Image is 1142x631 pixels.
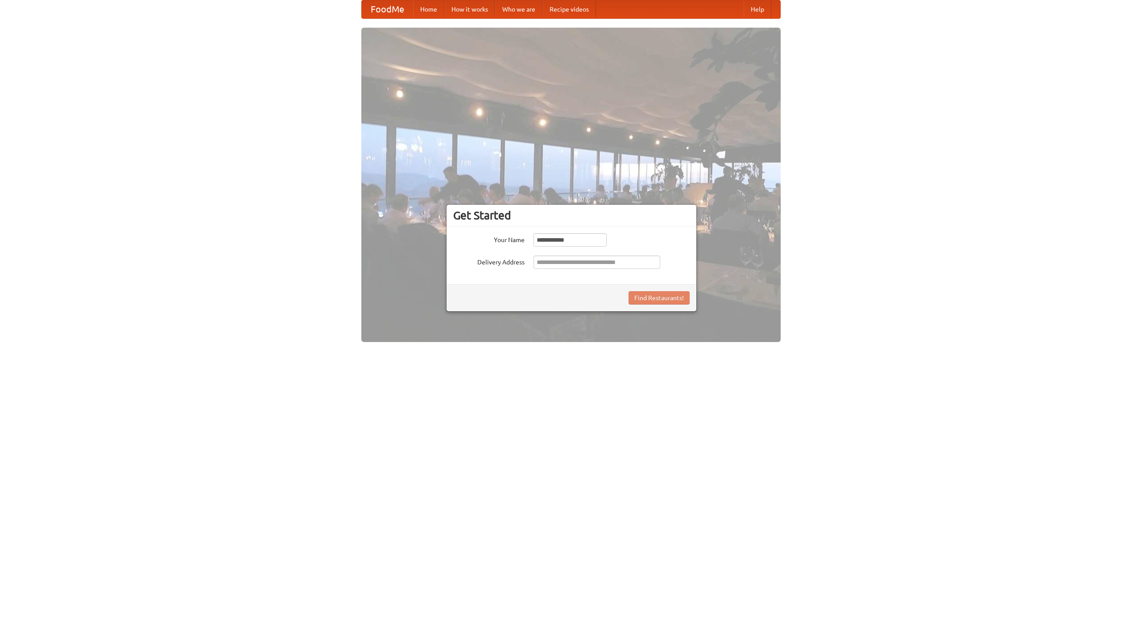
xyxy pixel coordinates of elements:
h3: Get Started [453,209,690,222]
a: Help [744,0,771,18]
a: FoodMe [362,0,413,18]
a: Recipe videos [542,0,596,18]
label: Your Name [453,233,525,244]
a: Home [413,0,444,18]
button: Find Restaurants! [629,291,690,305]
label: Delivery Address [453,256,525,267]
a: Who we are [495,0,542,18]
a: How it works [444,0,495,18]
